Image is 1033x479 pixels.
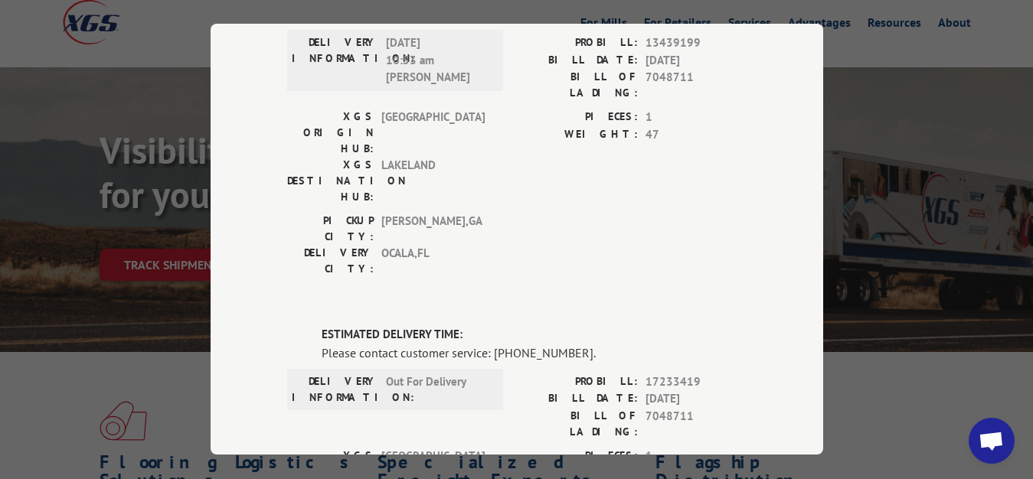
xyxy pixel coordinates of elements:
[381,109,485,157] span: [GEOGRAPHIC_DATA]
[646,52,747,70] span: [DATE]
[517,109,638,126] label: PIECES:
[287,157,374,205] label: XGS DESTINATION HUB:
[287,109,374,157] label: XGS ORIGIN HUB:
[646,109,747,126] span: 1
[646,373,747,391] span: 17233419
[292,34,378,86] label: DELIVERY INFORMATION:
[381,245,485,277] span: OCALA , FL
[381,157,485,205] span: LAKELAND
[517,126,638,144] label: WEIGHT:
[517,52,638,70] label: BILL DATE:
[386,34,489,86] span: [DATE] 10:53 am [PERSON_NAME]
[517,373,638,391] label: PROBILL:
[646,390,747,408] span: [DATE]
[646,448,747,465] span: 1
[646,126,747,144] span: 47
[322,326,747,344] label: ESTIMATED DELIVERY TIME:
[517,390,638,408] label: BILL DATE:
[517,408,638,440] label: BILL OF LADING:
[517,448,638,465] label: PIECES:
[322,344,747,362] div: Please contact customer service: [PHONE_NUMBER].
[969,418,1015,464] div: Open chat
[517,34,638,52] label: PROBILL:
[287,213,374,245] label: PICKUP CITY:
[517,69,638,101] label: BILL OF LADING:
[292,373,378,406] label: DELIVERY INFORMATION:
[287,245,374,277] label: DELIVERY CITY:
[386,373,489,406] span: Out For Delivery
[381,213,485,245] span: [PERSON_NAME] , GA
[646,69,747,101] span: 7048711
[646,408,747,440] span: 7048711
[646,34,747,52] span: 13439199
